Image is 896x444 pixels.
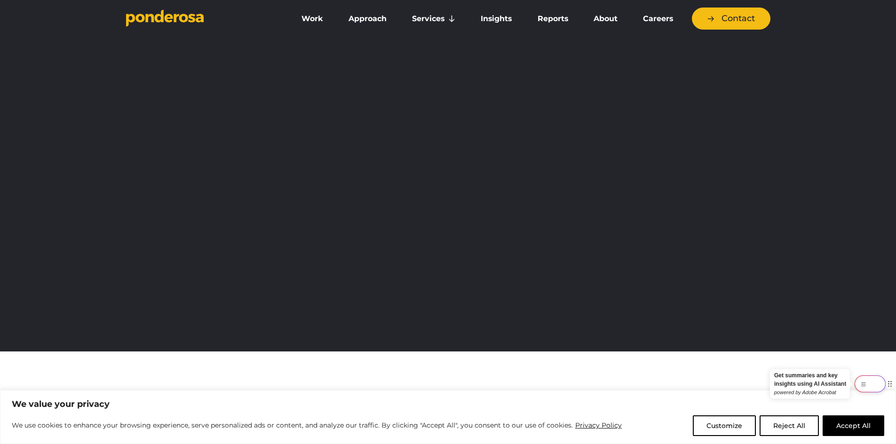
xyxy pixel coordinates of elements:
a: Approach [338,9,397,29]
a: Insights [470,9,523,29]
p: We value your privacy [12,398,884,410]
a: Services [401,9,466,29]
a: Reports [527,9,579,29]
a: Go to homepage [126,9,277,28]
a: About [583,9,628,29]
button: Accept All [823,415,884,436]
a: Contact [692,8,770,30]
a: Careers [632,9,684,29]
button: Customize [693,415,756,436]
p: We use cookies to enhance your browsing experience, serve personalized ads or content, and analyz... [12,420,622,431]
a: Privacy Policy [575,420,622,431]
a: Work [291,9,334,29]
button: Reject All [760,415,819,436]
